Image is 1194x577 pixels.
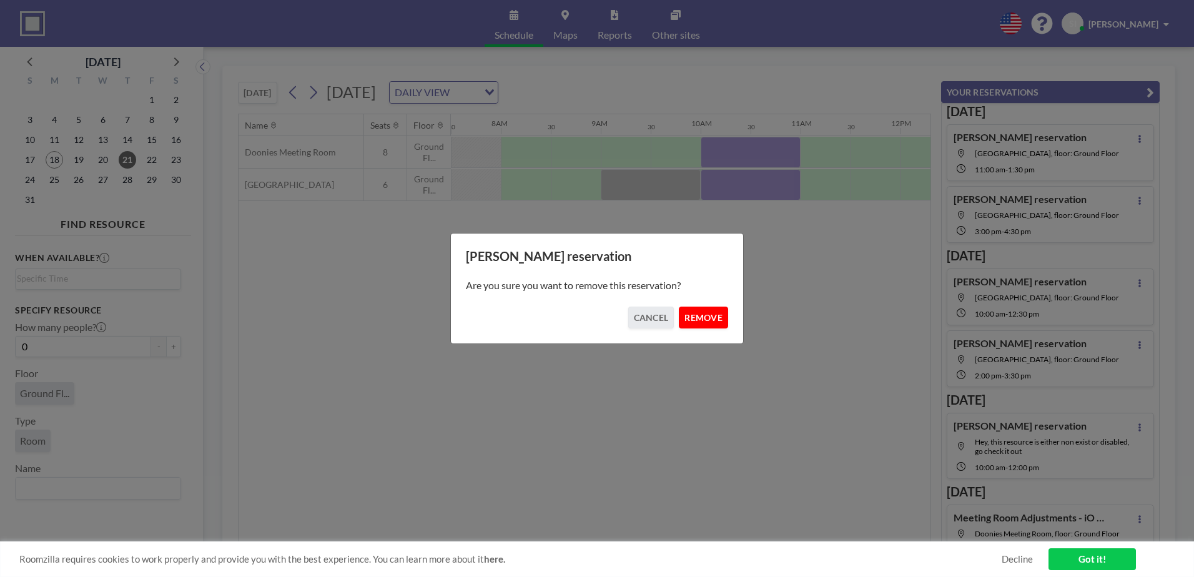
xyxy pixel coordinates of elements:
[628,307,674,328] button: CANCEL
[466,279,728,292] p: Are you sure you want to remove this reservation?
[466,249,728,264] h3: [PERSON_NAME] reservation
[484,553,505,565] a: here.
[1048,548,1136,570] a: Got it!
[19,553,1002,565] span: Roomzilla requires cookies to work properly and provide you with the best experience. You can lea...
[679,307,728,328] button: REMOVE
[1002,553,1033,565] a: Decline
